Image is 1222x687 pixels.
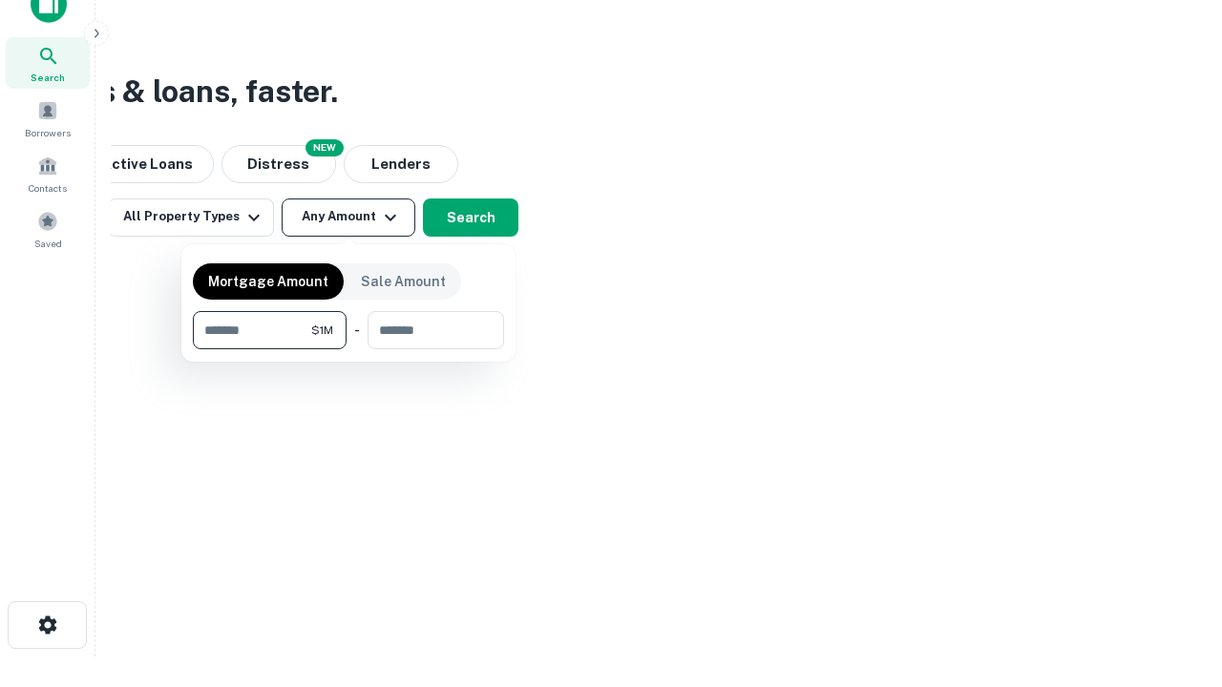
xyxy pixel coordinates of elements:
[361,271,446,292] p: Sale Amount
[208,271,328,292] p: Mortgage Amount
[311,322,333,339] span: $1M
[1127,534,1222,626] iframe: Chat Widget
[354,311,360,349] div: -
